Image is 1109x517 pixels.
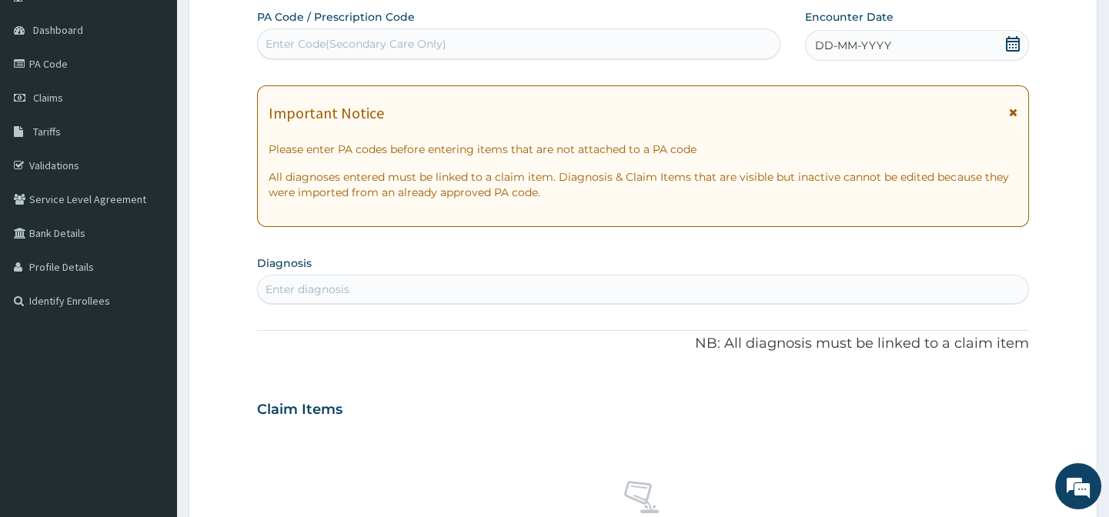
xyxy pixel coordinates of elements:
img: d_794563401_company_1708531726252_794563401 [28,77,62,115]
div: Chat with us now [80,86,259,106]
span: DD-MM-YYYY [815,38,891,53]
p: Please enter PA codes before entering items that are not attached to a PA code [269,142,1017,157]
label: PA Code / Prescription Code [257,9,415,25]
h1: Important Notice [269,105,384,122]
div: Minimize live chat window [252,8,289,45]
textarea: Type your message and hit 'Enter' [8,349,293,403]
h3: Claim Items [257,402,342,419]
label: Diagnosis [257,255,312,271]
span: We're online! [89,158,212,314]
span: Tariffs [33,125,61,138]
label: Encounter Date [805,9,894,25]
span: Dashboard [33,23,83,37]
p: All diagnoses entered must be linked to a claim item. Diagnosis & Claim Items that are visible bu... [269,169,1017,200]
div: Enter Code(Secondary Care Only) [266,36,446,52]
p: NB: All diagnosis must be linked to a claim item [257,334,1028,354]
span: Claims [33,91,63,105]
div: Enter diagnosis [266,282,349,297]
